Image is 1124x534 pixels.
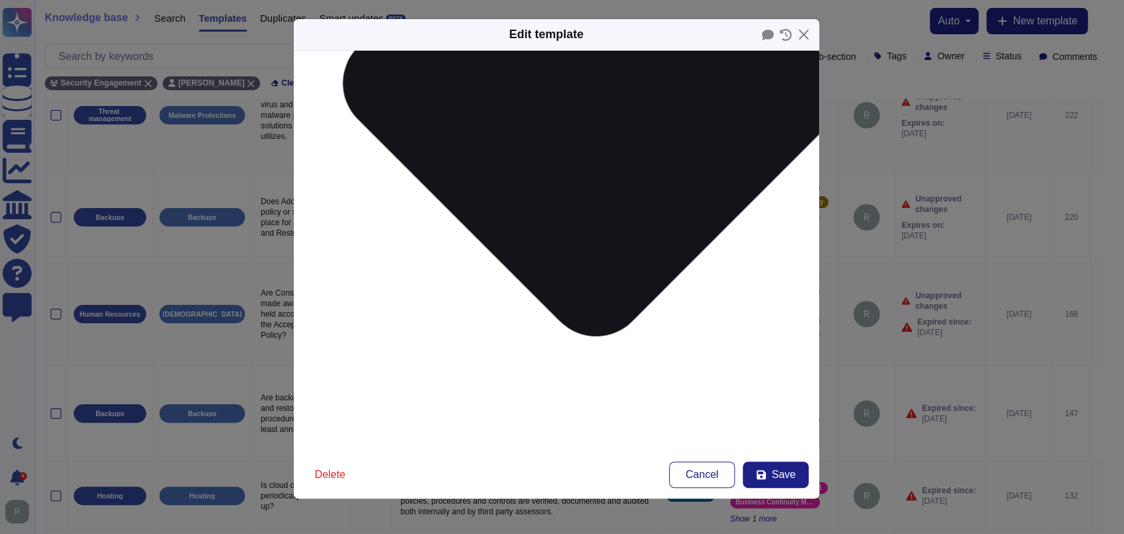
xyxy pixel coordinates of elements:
[315,469,345,480] span: Delete
[685,469,718,480] span: Cancel
[509,26,583,43] div: Edit template
[793,24,814,45] button: Close
[743,462,809,488] button: Save
[304,462,356,488] button: Delete
[669,462,735,488] button: Cancel
[772,469,795,480] span: Save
